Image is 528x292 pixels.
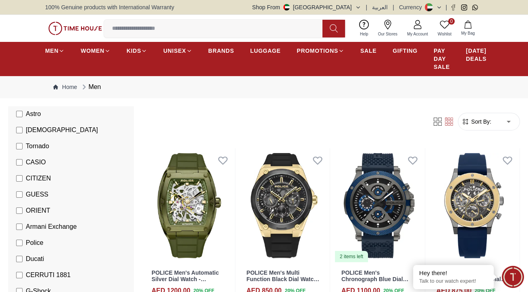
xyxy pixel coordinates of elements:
span: Ducati [26,254,44,264]
a: Facebook [450,4,456,10]
a: GIFTING [393,43,418,58]
img: POLICE Men's Chronograph Silver Dial Watch - PEWJQ0006406 [428,148,520,263]
input: CERRUTI 1881 [16,272,23,278]
input: CITIZEN [16,175,23,182]
span: Tornado [26,141,49,151]
img: POLICE Men's Chronograph Blue Dial Watch - PEWJQ2110503 [333,148,425,263]
span: 100% Genuine products with International Warranty [45,3,174,11]
div: Men [80,82,101,92]
a: [DATE] DEALS [466,43,486,66]
input: Police [16,240,23,246]
a: POLICE Men's Chronograph Blue Dial Watch - PEWJQ21105032 items left [333,148,425,263]
a: WOMEN [81,43,110,58]
a: Home [53,83,77,91]
span: Armani Exchange [26,222,77,232]
a: LUGGAGE [250,43,281,58]
p: Talk to our watch expert! [419,278,488,285]
input: Ducati [16,256,23,262]
span: Astro [26,109,41,119]
span: | [445,3,447,11]
span: My Account [404,31,431,37]
span: BRANDS [208,47,234,55]
div: 2 items left [335,251,368,262]
a: PAY DAY SALE [434,43,450,74]
span: SALE [360,47,376,55]
span: Police [26,238,44,248]
span: CITIZEN [26,174,51,183]
div: Hey there! [419,269,488,277]
input: Armani Exchange [16,224,23,230]
span: 0 [448,18,455,25]
input: ORIENT [16,207,23,214]
span: PROMOTIONS [297,47,338,55]
img: United Arab Emirates [283,4,290,10]
span: LUGGAGE [250,47,281,55]
span: My Bag [458,30,478,36]
span: PAY DAY SALE [434,47,450,71]
span: | [393,3,394,11]
span: Wishlist [434,31,455,37]
button: العربية [372,3,388,11]
div: Chat Widget [502,266,524,288]
a: MEN [45,43,64,58]
span: Our Stores [375,31,401,37]
button: Shop From[GEOGRAPHIC_DATA] [252,3,361,11]
a: Whatsapp [472,4,478,10]
span: Sort By: [470,118,491,126]
span: Help [357,31,372,37]
span: KIDS [127,47,141,55]
a: SALE [360,43,376,58]
a: UNISEX [163,43,192,58]
a: Help [355,18,373,39]
img: POLICE Men's Multi Function Black Dial Watch - PEWJQ2203241 [239,148,330,263]
img: POLICE Men's Automatic Silver Dial Watch - PEWJR0005906 [143,148,235,263]
span: CASIO [26,157,46,167]
input: Astro [16,111,23,117]
span: [DEMOGRAPHIC_DATA] [26,125,98,135]
a: BRANDS [208,43,234,58]
div: Currency [399,3,425,11]
input: [DEMOGRAPHIC_DATA] [16,127,23,133]
img: ... [48,22,102,35]
span: MEN [45,47,58,55]
a: 0Wishlist [433,18,456,39]
span: GIFTING [393,47,418,55]
button: Sort By: [461,118,491,126]
a: Instagram [461,4,467,10]
span: [DATE] DEALS [466,47,486,63]
input: GUESS [16,191,23,198]
a: POLICE Men's Multi Function Black Dial Watch - PEWJQ2203241 [247,269,321,290]
span: WOMEN [81,47,104,55]
button: My Bag [456,19,480,38]
span: CERRUTI 1881 [26,270,71,280]
input: CASIO [16,159,23,166]
a: Our Stores [373,18,402,39]
a: PROMOTIONS [297,43,344,58]
nav: Breadcrumb [45,76,483,98]
span: ORIENT [26,206,50,215]
a: POLICE Men's Automatic Silver Dial Watch - PEWJR0005906 [152,269,219,290]
span: UNISEX [163,47,186,55]
a: KIDS [127,43,147,58]
span: GUESS [26,190,48,199]
span: | [366,3,368,11]
a: POLICE Men's Chronograph Blue Dial Watch - PEWJQ2110503 [341,269,408,290]
input: Tornado [16,143,23,149]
